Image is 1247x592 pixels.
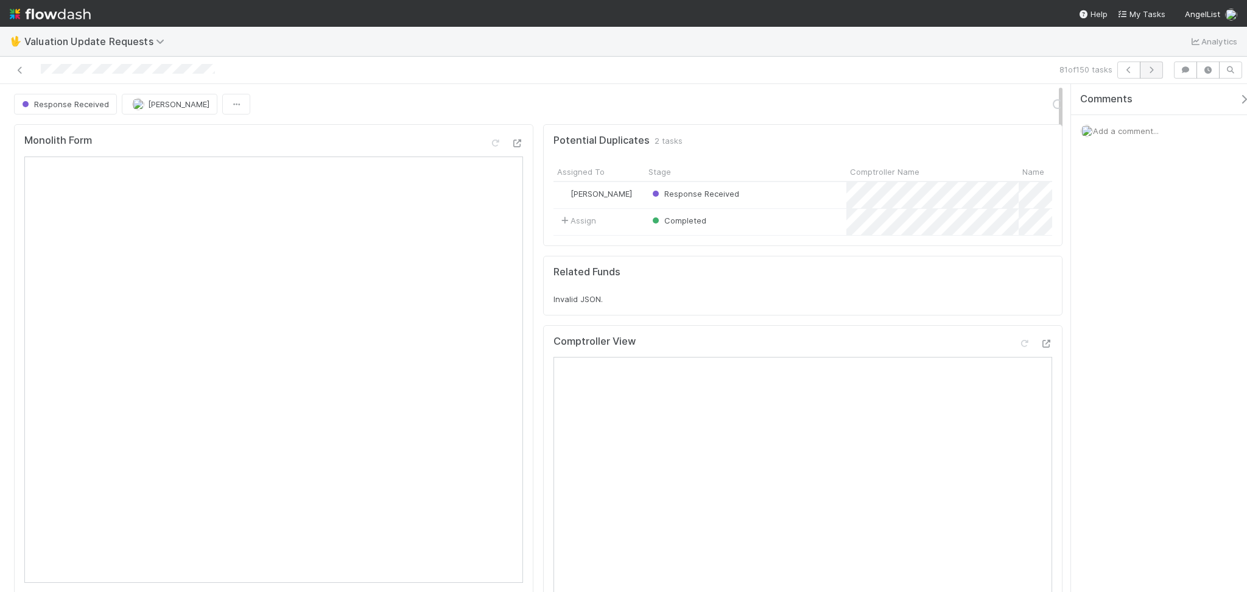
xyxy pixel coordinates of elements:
span: 2 tasks [655,135,683,147]
span: 81 of 150 tasks [1059,63,1112,76]
div: Completed [650,214,706,227]
span: My Tasks [1117,9,1165,19]
span: Stage [648,166,671,178]
h5: Potential Duplicates [553,135,650,147]
div: Help [1078,8,1108,20]
span: Comments [1080,93,1133,105]
div: Response Received [650,188,739,200]
img: logo-inverted-e16ddd16eac7371096b0.svg [10,4,91,24]
img: avatar_d8fc9ee4-bd1b-4062-a2a8-84feb2d97839.png [559,189,569,199]
span: Response Received [650,189,739,199]
h5: Monolith Form [24,135,92,147]
span: Completed [650,216,706,225]
span: Comptroller Name [850,166,919,178]
div: Invalid JSON. [553,293,1052,305]
img: avatar_d8fc9ee4-bd1b-4062-a2a8-84feb2d97839.png [1081,125,1093,137]
div: [PERSON_NAME] [558,188,632,200]
span: AngelList [1185,9,1220,19]
button: Response Received [14,94,117,115]
span: Valuation Update Requests [24,35,170,48]
span: Add a comment... [1093,126,1159,136]
span: Response Received [19,99,109,109]
button: [PERSON_NAME] [122,94,217,115]
span: [PERSON_NAME] [148,99,209,109]
span: Assigned To [557,166,605,178]
img: avatar_d8fc9ee4-bd1b-4062-a2a8-84feb2d97839.png [1225,9,1237,21]
span: [PERSON_NAME] [571,189,632,199]
a: Analytics [1189,34,1237,49]
span: Name [1022,166,1044,178]
img: avatar_d8fc9ee4-bd1b-4062-a2a8-84feb2d97839.png [132,98,144,110]
a: My Tasks [1117,8,1165,20]
h5: Related Funds [553,266,620,278]
span: 🖖 [10,36,22,46]
h5: Comptroller View [553,336,636,348]
span: Assign [558,214,596,227]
